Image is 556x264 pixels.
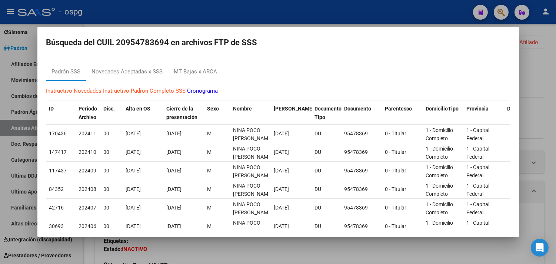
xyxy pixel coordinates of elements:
[274,149,289,155] span: [DATE]
[344,204,379,212] div: 95478369
[274,205,289,211] span: [DATE]
[274,168,289,174] span: [DATE]
[46,87,510,95] p: - -
[52,67,81,76] div: Padrón SSS
[49,106,54,112] span: ID
[344,166,379,175] div: 95478369
[312,101,342,125] datatable-header-cell: Documento Tipo
[344,185,379,194] div: 95478369
[207,223,212,229] span: M
[233,220,273,234] span: NINA POCO HECTOR
[104,204,120,212] div: 00
[187,88,218,94] a: Cronograma
[385,223,407,229] span: 0 - Titular
[104,148,120,156] div: 00
[79,186,97,192] span: 202408
[46,101,76,125] datatable-header-cell: ID
[207,149,212,155] span: M
[344,222,379,231] div: 95478369
[126,168,141,174] span: [DATE]
[233,183,273,197] span: NINA POCO HECTOR
[426,164,453,179] span: 1 - Domicilio Completo
[167,168,182,174] span: [DATE]
[315,148,339,156] div: DU
[49,168,67,174] span: 117437
[167,223,182,229] span: [DATE]
[104,129,120,138] div: 00
[79,149,97,155] span: 202410
[423,101,464,125] datatable-header-cell: DomicilioTipo
[104,166,120,175] div: 00
[233,201,273,216] span: NINA POCO HECTOR
[49,131,67,136] span: 170436
[426,146,453,160] span: 1 - Domicilio Completo
[207,168,212,174] span: M
[104,106,115,112] span: Disc.
[167,149,182,155] span: [DATE]
[274,223,289,229] span: [DATE]
[49,186,64,192] span: 84352
[174,67,217,76] div: MT Bajas x ARCA
[126,205,141,211] span: [DATE]
[505,101,545,125] datatable-header-cell: Departamento
[382,101,423,125] datatable-header-cell: Parentesco
[104,222,120,231] div: 00
[167,106,198,120] span: Cierre de la presentación
[207,106,219,112] span: Sexo
[342,101,382,125] datatable-header-cell: Documento
[126,149,141,155] span: [DATE]
[467,164,490,179] span: 1 - Capital Federal
[385,131,407,136] span: 0 - Titular
[274,106,316,112] span: [PERSON_NAME].
[46,88,102,94] a: Instructivo Novedades
[467,220,490,234] span: 1 - Capital Federal
[467,127,490,142] span: 1 - Capital Federal
[233,127,273,142] span: NINA POCO HECTOR
[385,205,407,211] span: 0 - Titular
[315,222,339,231] div: DU
[167,205,182,211] span: [DATE]
[467,106,489,112] span: Provincia
[426,106,459,112] span: DomicilioTipo
[46,36,510,50] h2: Búsqueda del CUIL 20954783694 en archivos FTP de SSS
[344,148,379,156] div: 95478369
[315,204,339,212] div: DU
[507,106,542,112] span: Departamento
[230,101,271,125] datatable-header-cell: Nombre
[126,106,151,112] span: Alta en OS
[204,101,230,125] datatable-header-cell: Sexo
[233,146,273,160] span: NINA POCO HECTOR
[531,239,549,257] div: Open Intercom Messenger
[49,223,64,229] span: 30693
[467,146,490,160] span: 1 - Capital Federal
[49,149,67,155] span: 147417
[126,223,141,229] span: [DATE]
[467,183,490,197] span: 1 - Capital Federal
[79,168,97,174] span: 202409
[79,223,97,229] span: 202406
[167,131,182,136] span: [DATE]
[344,129,379,138] div: 95478369
[426,183,453,197] span: 1 - Domicilio Completo
[344,106,372,112] span: Documento
[385,106,412,112] span: Parentesco
[207,131,212,136] span: M
[271,101,312,125] datatable-header-cell: Fecha Nac.
[92,67,163,76] div: Novedades Aceptadas x SSS
[385,168,407,174] span: 0 - Titular
[126,186,141,192] span: [DATE]
[467,201,490,216] span: 1 - Capital Federal
[104,185,120,194] div: 00
[233,106,252,112] span: Nombre
[79,106,97,120] span: Período Archivo
[76,101,101,125] datatable-header-cell: Período Archivo
[385,149,407,155] span: 0 - Titular
[49,205,64,211] span: 42716
[426,220,453,234] span: 1 - Domicilio Completo
[164,101,204,125] datatable-header-cell: Cierre de la presentación
[167,186,182,192] span: [DATE]
[126,131,141,136] span: [DATE]
[274,131,289,136] span: [DATE]
[79,205,97,211] span: 202407
[123,101,164,125] datatable-header-cell: Alta en OS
